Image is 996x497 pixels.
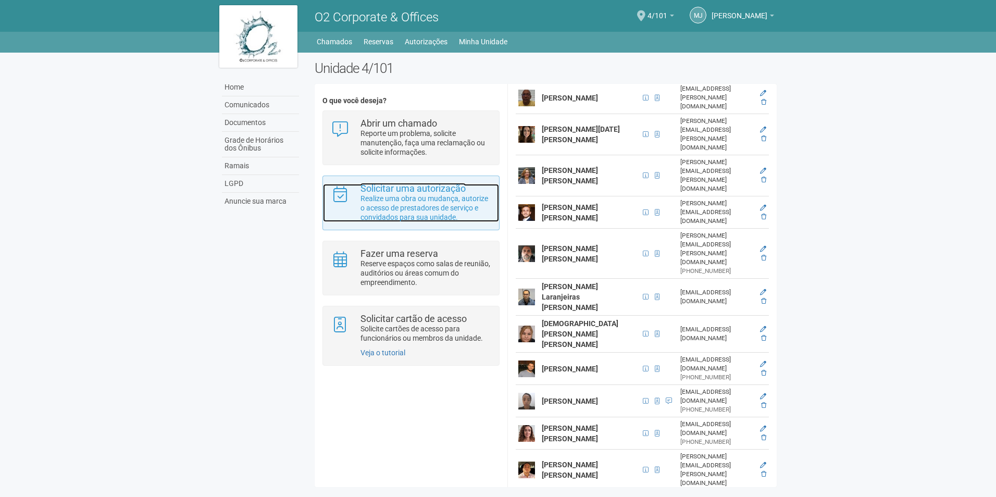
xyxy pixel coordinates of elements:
[518,462,535,478] img: user.png
[360,194,491,222] p: Realize uma obra ou mudança, autorize o acesso de prestadores de serviço e convidados para sua un...
[760,90,766,97] a: Editar membro
[761,434,766,441] a: Excluir membro
[761,334,766,342] a: Excluir membro
[518,245,535,262] img: user.png
[542,424,598,443] strong: [PERSON_NAME] [PERSON_NAME]
[360,129,491,157] p: Reporte um problema, solicite manutenção, faça uma reclamação ou solicite informações.
[761,470,766,478] a: Excluir membro
[761,176,766,183] a: Excluir membro
[680,325,754,343] div: [EMAIL_ADDRESS][DOMAIN_NAME]
[364,34,393,49] a: Reservas
[518,326,535,342] img: user.png
[405,34,447,49] a: Autorizações
[331,184,491,222] a: Solicitar uma autorização Realize uma obra ou mudança, autorize o acesso de prestadores de serviç...
[542,125,620,144] strong: [PERSON_NAME][DATE] [PERSON_NAME]
[760,425,766,432] a: Editar membro
[360,313,467,324] strong: Solicitar cartão de acesso
[760,245,766,253] a: Editar membro
[680,117,754,152] div: [PERSON_NAME][EMAIL_ADDRESS][PERSON_NAME][DOMAIN_NAME]
[542,244,598,263] strong: [PERSON_NAME] [PERSON_NAME]
[331,249,491,287] a: Fazer uma reserva Reserve espaços como salas de reunião, auditórios ou áreas comum do empreendime...
[222,175,299,193] a: LGPD
[761,254,766,262] a: Excluir membro
[680,267,754,276] div: [PHONE_NUMBER]
[760,326,766,333] a: Editar membro
[315,10,439,24] span: O2 Corporate & Offices
[360,324,491,343] p: Solicite cartões de acesso para funcionários ou membros da unidade.
[680,452,754,488] div: [PERSON_NAME][EMAIL_ADDRESS][PERSON_NAME][DOMAIN_NAME]
[360,248,438,259] strong: Fazer uma reserva
[680,438,754,446] div: [PHONE_NUMBER]
[712,13,774,21] a: [PERSON_NAME]
[542,94,598,102] strong: [PERSON_NAME]
[680,420,754,438] div: [EMAIL_ADDRESS][DOMAIN_NAME]
[761,98,766,106] a: Excluir membro
[219,5,297,68] img: logo.jpg
[761,135,766,142] a: Excluir membro
[542,166,598,185] strong: [PERSON_NAME] [PERSON_NAME]
[680,355,754,373] div: [EMAIL_ADDRESS][DOMAIN_NAME]
[317,34,352,49] a: Chamados
[760,361,766,368] a: Editar membro
[360,259,491,287] p: Reserve espaços como salas de reunião, auditórios ou áreas comum do empreendimento.
[459,34,507,49] a: Minha Unidade
[518,393,535,409] img: user.png
[680,288,754,306] div: [EMAIL_ADDRESS][DOMAIN_NAME]
[518,361,535,377] img: user.png
[222,193,299,210] a: Anuncie sua marca
[648,2,667,20] span: 4/101
[518,425,535,442] img: user.png
[542,319,618,349] strong: [DEMOGRAPHIC_DATA][PERSON_NAME] [PERSON_NAME]
[760,126,766,133] a: Editar membro
[712,2,767,20] span: Marcelle Junqueiro
[315,60,777,76] h2: Unidade 4/101
[680,199,754,226] div: [PERSON_NAME][EMAIL_ADDRESS][DOMAIN_NAME]
[331,314,491,343] a: Solicitar cartão de acesso Solicite cartões de acesso para funcionários ou membros da unidade.
[680,388,754,405] div: [EMAIL_ADDRESS][DOMAIN_NAME]
[760,204,766,212] a: Editar membro
[542,282,598,312] strong: [PERSON_NAME] Laranjeiras [PERSON_NAME]
[542,365,598,373] strong: [PERSON_NAME]
[518,204,535,221] img: user.png
[680,405,754,414] div: [PHONE_NUMBER]
[648,13,674,21] a: 4/101
[680,158,754,193] div: [PERSON_NAME][EMAIL_ADDRESS][PERSON_NAME][DOMAIN_NAME]
[222,132,299,157] a: Grade de Horários dos Ônibus
[360,183,466,194] strong: Solicitar uma autorização
[222,96,299,114] a: Comunicados
[518,289,535,305] img: user.png
[690,7,706,23] a: MJ
[761,369,766,377] a: Excluir membro
[222,79,299,96] a: Home
[680,231,754,267] div: [PERSON_NAME][EMAIL_ADDRESS][PERSON_NAME][DOMAIN_NAME]
[360,349,405,357] a: Veja o tutorial
[761,402,766,409] a: Excluir membro
[322,97,499,105] h4: O que você deseja?
[542,461,598,479] strong: [PERSON_NAME] [PERSON_NAME]
[360,118,437,129] strong: Abrir um chamado
[760,289,766,296] a: Editar membro
[761,297,766,305] a: Excluir membro
[518,90,535,106] img: user.png
[760,393,766,400] a: Editar membro
[518,126,535,143] img: user.png
[542,397,598,405] strong: [PERSON_NAME]
[760,167,766,175] a: Editar membro
[760,462,766,469] a: Editar membro
[542,203,598,222] strong: [PERSON_NAME] [PERSON_NAME]
[518,167,535,184] img: user.png
[680,373,754,382] div: [PHONE_NUMBER]
[761,213,766,220] a: Excluir membro
[222,157,299,175] a: Ramais
[680,84,754,111] div: [EMAIL_ADDRESS][PERSON_NAME][DOMAIN_NAME]
[222,114,299,132] a: Documentos
[331,119,491,157] a: Abrir um chamado Reporte um problema, solicite manutenção, faça uma reclamação ou solicite inform...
